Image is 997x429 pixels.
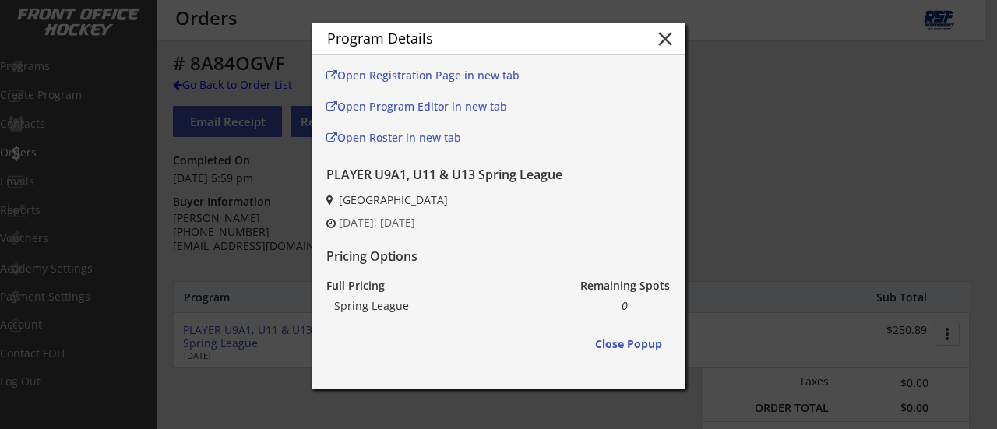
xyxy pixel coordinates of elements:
div: Program Details [327,30,634,47]
div: Open Registration Page in new tab [326,70,532,81]
a: Open Registration Page in new tab [326,65,532,89]
button: close [654,27,677,51]
div: 0 [579,298,670,314]
div: [DATE], [DATE] [339,216,670,230]
div: Pricing Options [326,248,668,265]
button: Close Popup [587,329,670,360]
a: Open Program Editor in new tab [326,97,532,120]
div: PLAYER U9A1, U11 & U13 Spring League [326,166,668,183]
div: [GEOGRAPHIC_DATA] [339,192,668,208]
div: Open Program Editor in new tab [326,101,532,112]
div: Remaining Spots [579,278,670,294]
a: Open Roster in new tab [326,128,532,151]
div: Full Pricing [326,278,395,294]
div: Open Roster in new tab [326,132,532,143]
div: Spring League [334,298,548,314]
